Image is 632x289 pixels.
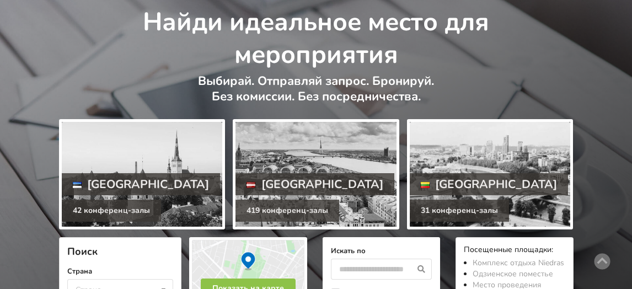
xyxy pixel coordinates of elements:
a: [GEOGRAPHIC_DATA] 42 конференц-залы [59,119,226,229]
p: Выбирай. Отправляй запрос. Бронируй. Без комиссии. Без посредничества. [59,73,574,116]
a: [GEOGRAPHIC_DATA] 419 конференц-залы [233,119,399,229]
div: [GEOGRAPHIC_DATA] [235,173,394,195]
a: Одзиенское поместье [473,269,553,279]
a: Комплекс отдыха Niedras [473,258,564,268]
div: [GEOGRAPHIC_DATA] [410,173,569,195]
div: 419 конференц-залы [235,200,339,222]
label: Страна [67,266,174,277]
div: [GEOGRAPHIC_DATA] [62,173,221,195]
a: [GEOGRAPHIC_DATA] 31 конференц-залы [407,119,574,229]
label: Искать по [331,245,432,256]
div: 42 конференц-залы [62,200,161,222]
div: 31 конференц-залы [410,200,509,222]
div: Посещенные площадки: [464,245,565,256]
span: Поиск [67,245,98,258]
